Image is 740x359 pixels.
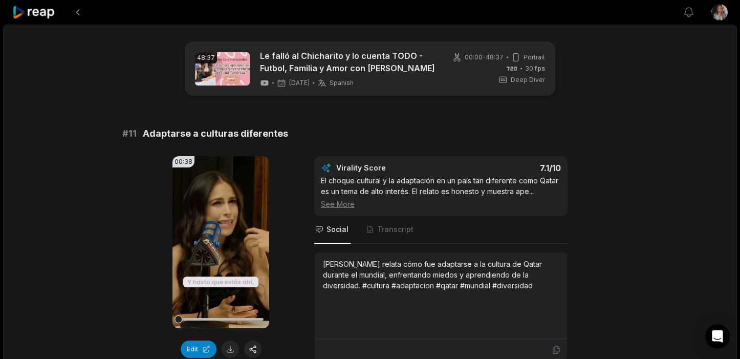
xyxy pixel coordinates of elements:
span: Deep Diver [511,75,545,85]
span: Portrait [524,53,545,62]
div: Open Intercom Messenger [705,324,730,349]
span: Adaptarse a culturas diferentes [143,126,288,141]
div: 7.1 /10 [451,163,561,173]
video: Your browser does not support mp4 format. [172,156,269,328]
span: 00:00 - 48:37 [465,53,504,62]
span: Spanish [330,79,354,87]
span: 30 [525,64,545,73]
div: See More [321,199,561,209]
div: El choque cultural y la adaptación en un país tan diferente como Qatar es un tema de alto interés... [321,175,561,209]
span: Social [327,224,349,235]
div: [PERSON_NAME] relata cómo fue adaptarse a la cultura de Qatar durante el mundial, enfrentando mie... [323,259,559,291]
span: [DATE] [289,79,310,87]
button: Edit [181,341,216,358]
span: Transcript [377,224,413,235]
a: Le falló al Chicharito y lo cuenta TODO - Futbol, Familia y Amor con [PERSON_NAME] [260,50,437,74]
span: # 11 [122,126,137,141]
nav: Tabs [314,216,568,244]
div: Virality Score [336,163,446,173]
span: fps [535,65,545,72]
